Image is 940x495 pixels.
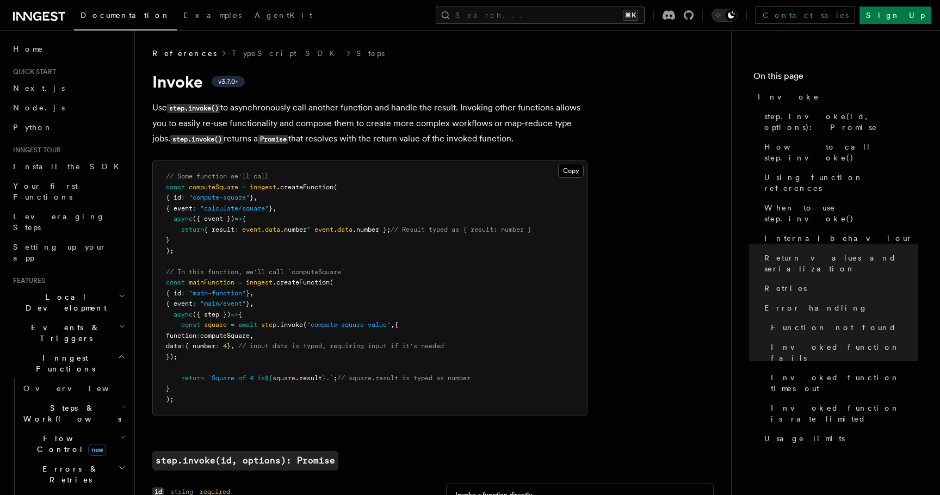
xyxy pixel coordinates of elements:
[177,3,248,29] a: Examples
[238,311,242,318] span: {
[152,72,587,91] h1: Invoke
[231,321,234,329] span: =
[218,77,238,86] span: v3.7.0+
[13,103,65,112] span: Node.js
[81,11,170,20] span: Documentation
[166,247,174,255] span: );
[193,311,231,318] span: ({ step })
[391,321,394,329] span: ,
[185,342,215,350] span: { number
[231,342,234,350] span: ,
[764,302,868,313] span: Error handling
[333,183,337,191] span: (
[19,433,120,455] span: Flow Control
[181,226,204,233] span: return
[88,444,106,456] span: new
[9,146,61,154] span: Inngest tour
[273,374,295,382] span: square
[9,276,45,285] span: Features
[760,107,918,137] a: step.invoke(id, options): Promise
[242,215,246,222] span: {
[13,243,107,262] span: Setting up your app
[712,9,738,22] button: Toggle dark mode
[174,311,193,318] span: async
[74,3,177,30] a: Documentation
[181,194,185,201] span: :
[771,372,918,394] span: Invoked function times out
[204,321,227,329] span: square
[436,7,645,24] button: Search...⌘K
[204,226,234,233] span: { result
[760,279,918,298] a: Retries
[322,374,326,382] span: }
[265,226,280,233] span: data
[227,342,231,350] span: }
[771,403,918,424] span: Invoked function is rate limited
[231,311,238,318] span: =>
[19,379,128,398] a: Overview
[760,248,918,279] a: Return values and serialization
[19,463,118,485] span: Errors & Retries
[391,226,531,233] span: // Result typed as { result: number }
[333,374,337,382] span: ;
[242,183,246,191] span: =
[9,117,128,137] a: Python
[758,91,819,102] span: Invoke
[208,374,265,382] span: `Square of 4 is
[333,226,337,233] span: .
[280,226,307,233] span: .number
[261,321,276,329] span: step
[326,374,333,382] span: .`
[166,395,174,403] span: );
[766,368,918,398] a: Invoked function times out
[250,183,276,191] span: inngest
[166,236,170,244] span: }
[766,318,918,337] a: Function not found
[193,215,234,222] span: ({ event })
[766,398,918,429] a: Invoked function is rate limited
[760,228,918,248] a: Internal behaviour
[181,342,185,350] span: :
[253,194,257,201] span: ,
[9,292,119,313] span: Local Development
[248,3,319,29] a: AgentKit
[166,353,177,361] span: });
[193,300,196,307] span: :
[234,215,242,222] span: =>
[764,283,807,294] span: Retries
[265,374,273,382] span: ${
[166,279,185,286] span: const
[273,279,330,286] span: .createFunction
[166,172,269,180] span: // Some function we'll call
[238,279,242,286] span: =
[276,321,303,329] span: .invoke
[276,183,333,191] span: .createFunction
[303,321,307,329] span: (
[250,300,253,307] span: ,
[166,332,196,339] span: function
[261,226,265,233] span: .
[764,433,845,444] span: Usage limits
[771,322,896,333] span: Function not found
[9,287,128,318] button: Local Development
[166,300,193,307] span: { event
[859,7,931,24] a: Sign Up
[238,342,444,350] span: // input data is typed, requiring input if it's needed
[19,398,128,429] button: Steps & Workflows
[238,321,257,329] span: await
[623,10,638,21] kbd: ⌘K
[258,135,288,144] code: Promise
[9,157,128,176] a: Install the SDK
[558,164,584,178] button: Copy
[764,202,918,224] span: When to use step.invoke()
[23,384,135,393] span: Overview
[19,429,128,459] button: Flow Controlnew
[200,205,269,212] span: "calculate/square"
[166,289,181,297] span: { id
[232,48,341,59] a: TypeScript SDK
[307,321,391,329] span: "compute-square-value"
[166,342,181,350] span: data
[242,226,261,233] span: event
[356,48,385,59] a: Steps
[200,300,246,307] span: "main/event"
